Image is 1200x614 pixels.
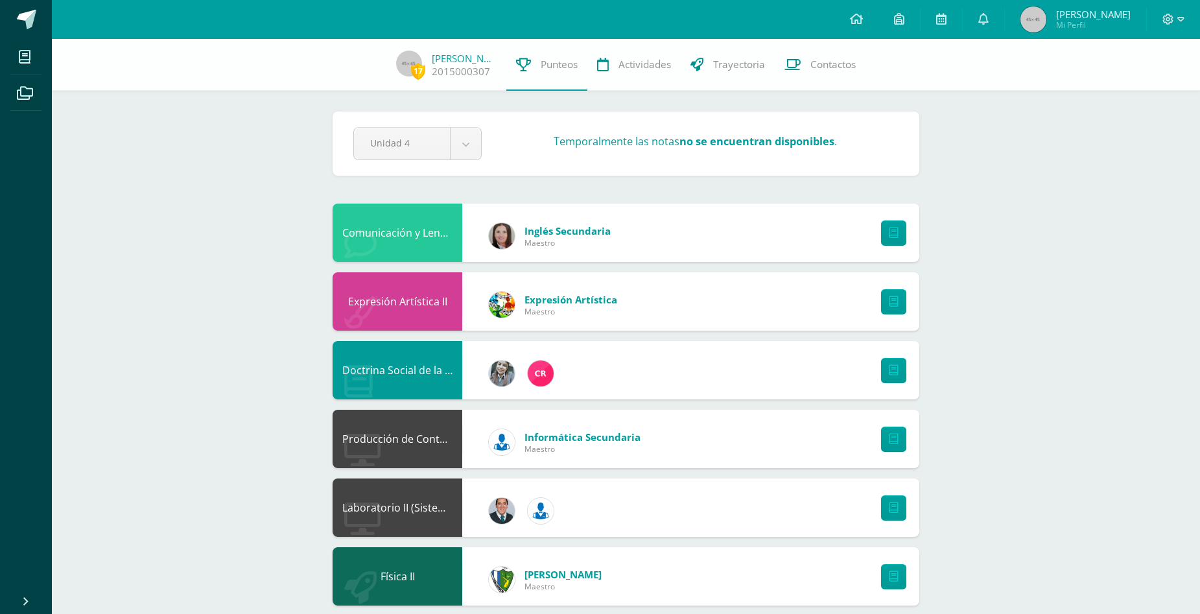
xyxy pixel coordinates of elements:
[679,134,834,148] strong: no se encuentran disponibles
[432,65,490,78] a: 2015000307
[524,293,617,306] span: Expresión Artística
[1056,8,1131,21] span: [PERSON_NAME]
[528,498,554,524] img: 6ed6846fa57649245178fca9fc9a58dd.png
[587,39,681,91] a: Actividades
[681,39,775,91] a: Trayectoria
[618,58,671,71] span: Actividades
[554,134,837,148] h3: Temporalmente las notas .
[524,581,602,592] span: Maestro
[1020,6,1046,32] img: 45x45
[333,341,462,399] div: Doctrina Social de la Iglesia
[354,128,481,159] a: Unidad 4
[411,63,425,79] span: 17
[333,272,462,331] div: Expresión Artística II
[524,568,602,581] span: [PERSON_NAME]
[524,306,617,317] span: Maestro
[524,237,611,248] span: Maestro
[396,51,422,77] img: 45x45
[775,39,865,91] a: Contactos
[333,410,462,468] div: Producción de Contenidos Digitales
[524,431,641,443] span: Informática Secundaria
[333,547,462,606] div: Física II
[489,498,515,524] img: 2306758994b507d40baaa54be1d4aa7e.png
[524,443,641,455] span: Maestro
[489,429,515,455] img: 6ed6846fa57649245178fca9fc9a58dd.png
[489,567,515,593] img: d7d6d148f6dec277cbaab50fee73caa7.png
[1056,19,1131,30] span: Mi Perfil
[432,52,497,65] a: [PERSON_NAME]
[541,58,578,71] span: Punteos
[713,58,765,71] span: Trayectoria
[489,223,515,249] img: 8af0450cf43d44e38c4a1497329761f3.png
[333,204,462,262] div: Comunicación y Lenguaje L3 Inglés
[528,360,554,386] img: 866c3f3dc5f3efb798120d7ad13644d9.png
[524,224,611,237] span: Inglés Secundaria
[333,478,462,537] div: Laboratorio II (Sistema Operativo Macintoch)
[506,39,587,91] a: Punteos
[489,292,515,318] img: 159e24a6ecedfdf8f489544946a573f0.png
[489,360,515,386] img: cba4c69ace659ae4cf02a5761d9a2473.png
[810,58,856,71] span: Contactos
[370,128,434,158] span: Unidad 4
